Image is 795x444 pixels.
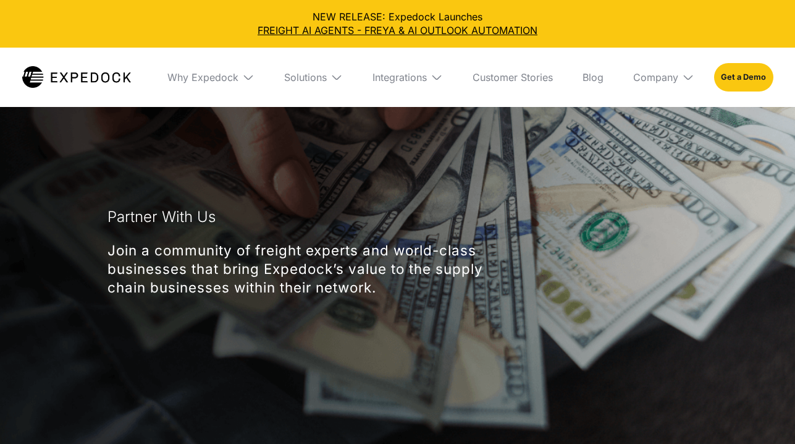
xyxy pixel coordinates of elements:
[463,48,563,107] a: Customer Stories
[107,241,525,297] p: Join a community of freight experts and world-class businesses that bring Expedock’s value to the...
[167,71,238,83] div: Why Expedock
[633,71,678,83] div: Company
[714,63,773,92] a: Get a Demo
[573,48,613,107] a: Blog
[10,23,785,37] a: FREIGHT AI AGENTS - FREYA & AI OUTLOOK AUTOMATION
[284,71,327,83] div: Solutions
[372,71,427,83] div: Integrations
[107,202,216,232] h1: Partner With Us
[10,10,785,38] div: NEW RELEASE: Expedock Launches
